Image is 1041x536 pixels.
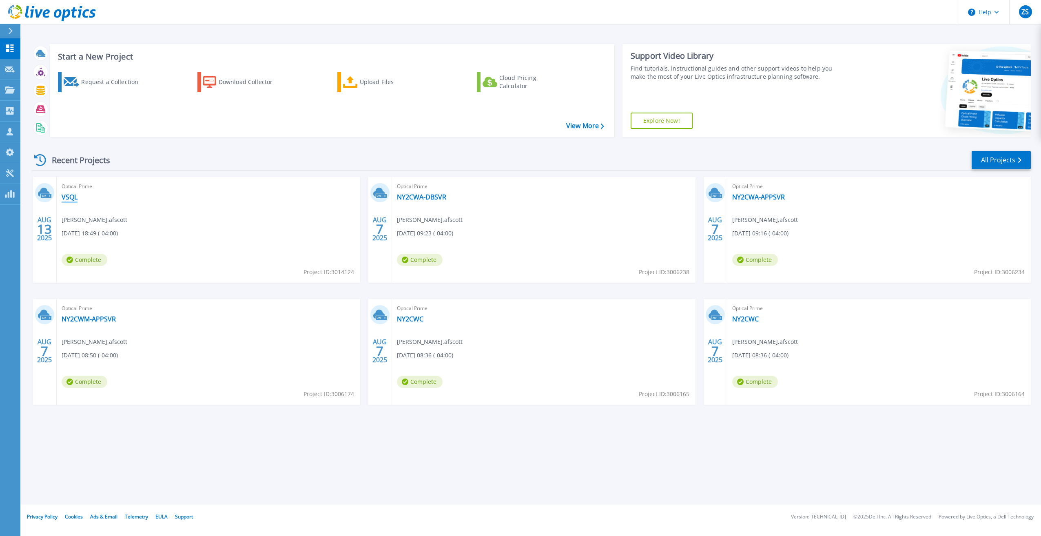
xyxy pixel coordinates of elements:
[62,351,118,360] span: [DATE] 08:50 (-04:00)
[37,336,52,366] div: AUG 2025
[37,226,52,233] span: 13
[62,304,355,313] span: Optical Prime
[732,304,1026,313] span: Optical Prime
[58,52,604,61] h3: Start a New Project
[303,268,354,277] span: Project ID: 3014124
[65,513,83,520] a: Cookies
[90,513,117,520] a: Ads & Email
[397,215,463,224] span: [PERSON_NAME] , afscott
[732,337,798,346] span: [PERSON_NAME] , afscott
[175,513,193,520] a: Support
[974,390,1025,399] span: Project ID: 3006164
[711,226,719,233] span: 7
[219,74,284,90] div: Download Collector
[62,337,127,346] span: [PERSON_NAME] , afscott
[707,214,723,244] div: AUG 2025
[372,214,388,244] div: AUG 2025
[631,64,842,81] div: Find tutorials, instructional guides and other support videos to help you make the most of your L...
[397,182,691,191] span: Optical Prime
[397,229,453,238] span: [DATE] 09:23 (-04:00)
[732,351,789,360] span: [DATE] 08:36 (-04:00)
[31,150,121,170] div: Recent Projects
[58,72,149,92] a: Request a Collection
[62,182,355,191] span: Optical Prime
[397,351,453,360] span: [DATE] 08:36 (-04:00)
[732,254,778,266] span: Complete
[477,72,568,92] a: Cloud Pricing Calculator
[732,182,1026,191] span: Optical Prime
[62,315,116,323] a: NY2CWM-APPSVR
[155,513,168,520] a: EULA
[791,514,846,520] li: Version: [TECHNICAL_ID]
[37,214,52,244] div: AUG 2025
[62,376,107,388] span: Complete
[27,513,58,520] a: Privacy Policy
[125,513,148,520] a: Telemetry
[1021,9,1029,15] span: ZS
[631,51,842,61] div: Support Video Library
[62,229,118,238] span: [DATE] 18:49 (-04:00)
[376,348,383,354] span: 7
[732,193,785,201] a: NY2CWA-APPSVR
[639,390,689,399] span: Project ID: 3006165
[732,376,778,388] span: Complete
[41,348,48,354] span: 7
[337,72,428,92] a: Upload Files
[62,215,127,224] span: [PERSON_NAME] , afscott
[972,151,1031,169] a: All Projects
[397,254,443,266] span: Complete
[397,315,423,323] a: NY2CWC
[397,193,446,201] a: NY2CWA-DBSVR
[853,514,931,520] li: © 2025 Dell Inc. All Rights Reserved
[711,348,719,354] span: 7
[974,268,1025,277] span: Project ID: 3006234
[303,390,354,399] span: Project ID: 3006174
[372,336,388,366] div: AUG 2025
[732,229,789,238] span: [DATE] 09:16 (-04:00)
[360,74,425,90] div: Upload Files
[397,337,463,346] span: [PERSON_NAME] , afscott
[566,122,604,130] a: View More
[499,74,565,90] div: Cloud Pricing Calculator
[81,74,146,90] div: Request a Collection
[939,514,1034,520] li: Powered by Live Optics, a Dell Technology
[707,336,723,366] div: AUG 2025
[631,113,693,129] a: Explore Now!
[732,215,798,224] span: [PERSON_NAME] , afscott
[376,226,383,233] span: 7
[397,304,691,313] span: Optical Prime
[62,254,107,266] span: Complete
[197,72,288,92] a: Download Collector
[397,376,443,388] span: Complete
[732,315,759,323] a: NY2CWC
[639,268,689,277] span: Project ID: 3006238
[62,193,78,201] a: VSQL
